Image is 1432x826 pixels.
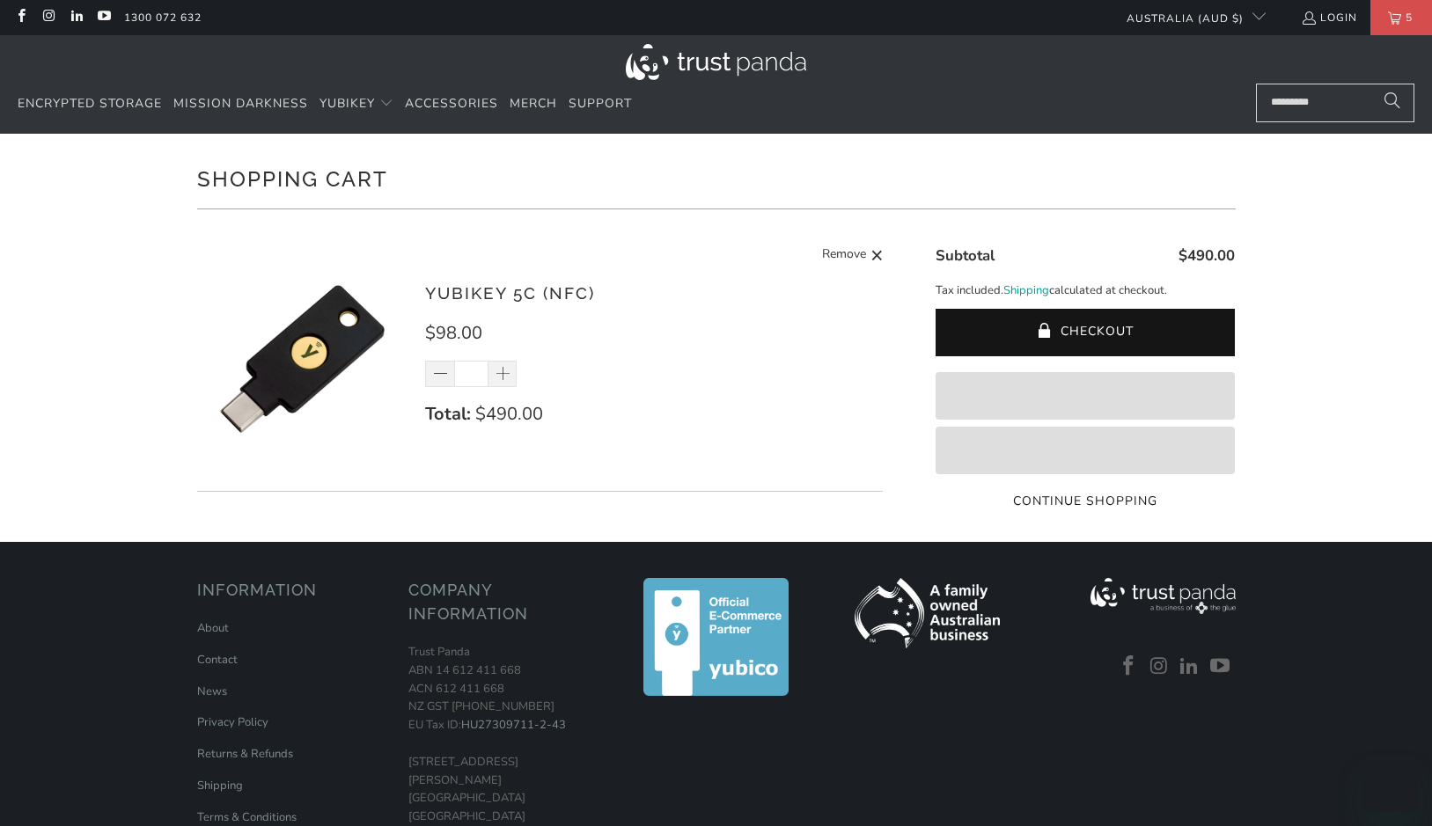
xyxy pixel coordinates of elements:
[405,84,498,125] a: Accessories
[475,402,543,426] span: $490.00
[197,746,293,762] a: Returns & Refunds
[936,309,1235,356] button: Checkout
[569,95,632,112] span: Support
[18,84,162,125] a: Encrypted Storage
[319,95,375,112] span: YubiKey
[626,44,806,80] img: Trust Panda Australia
[510,84,557,125] a: Merch
[197,253,408,464] img: YubiKey 5C (NFC)
[461,717,566,733] a: HU27309711-2-43
[319,84,393,125] summary: YubiKey
[1362,756,1418,812] iframe: Button to launch messaging window
[936,492,1235,511] a: Continue Shopping
[197,809,297,825] a: Terms & Conditions
[40,11,55,25] a: Trust Panda Australia on Instagram
[1003,281,1049,300] a: Shipping
[18,95,162,112] span: Encrypted Storage
[197,714,268,730] a: Privacy Policy
[405,95,498,112] span: Accessories
[822,245,884,267] a: Remove
[510,95,557,112] span: Merch
[936,245,995,266] span: Subtotal
[936,281,1235,300] p: Tax included. calculated at checkout.
[197,683,227,699] a: News
[197,620,229,636] a: About
[1116,655,1142,678] a: Trust Panda Australia on Facebook
[569,84,632,125] a: Support
[822,245,866,267] span: Remove
[1177,655,1203,678] a: Trust Panda Australia on LinkedIn
[173,84,308,125] a: Mission Darkness
[408,643,602,826] p: Trust Panda ABN 14 612 411 668 ACN 612 411 668 NZ GST [PHONE_NUMBER] EU Tax ID: [STREET_ADDRESS][...
[1146,655,1172,678] a: Trust Panda Australia on Instagram
[197,160,1236,195] h1: Shopping Cart
[18,84,632,125] nav: Translation missing: en.navigation.header.main_nav
[1256,84,1414,122] input: Search...
[425,283,595,303] a: YubiKey 5C (NFC)
[1301,8,1357,27] a: Login
[124,8,202,27] a: 1300 072 632
[96,11,111,25] a: Trust Panda Australia on YouTube
[197,778,243,793] a: Shipping
[1208,655,1234,678] a: Trust Panda Australia on YouTube
[425,402,471,426] strong: Total:
[173,95,308,112] span: Mission Darkness
[69,11,84,25] a: Trust Panda Australia on LinkedIn
[1179,245,1235,266] span: $490.00
[1370,84,1414,122] button: Search
[197,652,238,668] a: Contact
[425,321,482,345] span: $98.00
[13,11,28,25] a: Trust Panda Australia on Facebook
